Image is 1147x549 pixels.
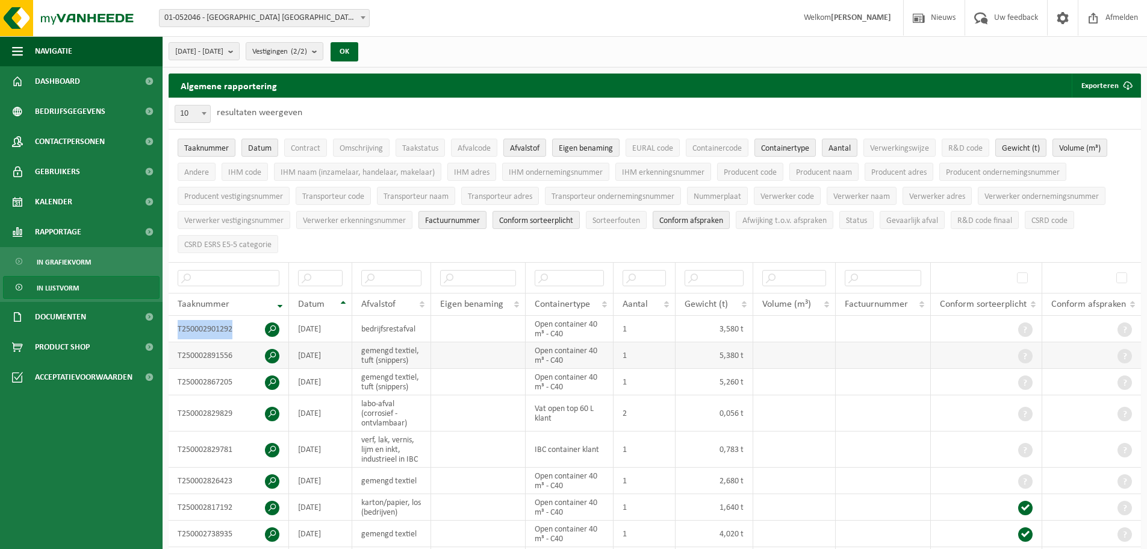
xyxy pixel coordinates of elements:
span: IHM erkenningsnummer [622,168,704,177]
span: Transporteur ondernemingsnummer [552,192,674,201]
button: Afwijking t.o.v. afsprakenAfwijking t.o.v. afspraken: Activate to sort [736,211,833,229]
span: CSRD ESRS E5-5 categorie [184,240,272,249]
button: IHM naam (inzamelaar, handelaar, makelaar)IHM naam (inzamelaar, handelaar, makelaar): Activate to... [274,163,441,181]
td: 1 [614,431,676,468]
span: Aantal [828,144,851,153]
button: Eigen benamingEigen benaming: Activate to sort [552,139,620,157]
button: TaakstatusTaakstatus: Activate to sort [396,139,445,157]
td: 0,056 t [676,395,753,431]
button: Conform sorteerplicht : Activate to sort [493,211,580,229]
span: Contract [291,144,320,153]
span: Gebruikers [35,157,80,187]
td: gemengd textiel [352,468,431,494]
td: T250002817192 [169,494,289,521]
td: 1 [614,468,676,494]
button: R&D code finaalR&amp;D code finaal: Activate to sort [951,211,1019,229]
a: In lijstvorm [3,276,160,299]
span: Producent naam [796,168,852,177]
td: [DATE] [289,431,352,468]
span: [DATE] - [DATE] [175,43,223,61]
button: Verwerker adresVerwerker adres: Activate to sort [903,187,972,205]
button: IHM erkenningsnummerIHM erkenningsnummer: Activate to sort [615,163,711,181]
span: 10 [175,105,211,123]
span: Containercode [692,144,742,153]
td: 2 [614,395,676,431]
span: Taakstatus [402,144,438,153]
span: Taaknummer [184,144,229,153]
td: T250002826423 [169,468,289,494]
button: IHM adresIHM adres: Activate to sort [447,163,496,181]
button: IHM codeIHM code: Activate to sort [222,163,268,181]
span: Verwerker vestigingsnummer [184,216,284,225]
span: In lijstvorm [37,277,79,300]
span: Vestigingen [252,43,307,61]
count: (2/2) [291,48,307,55]
td: [DATE] [289,395,352,431]
span: Afwijking t.o.v. afspraken [742,216,827,225]
span: 10 [175,105,210,122]
span: IHM ondernemingsnummer [509,168,603,177]
td: T250002829829 [169,395,289,431]
span: Conform sorteerplicht [940,300,1027,309]
td: verf, lak, vernis, lijm en inkt, industrieel in IBC [352,431,431,468]
span: Eigen benaming [440,300,503,309]
label: resultaten weergeven [217,108,302,118]
td: gemengd textiel, tuft (snippers) [352,342,431,369]
button: Gewicht (t)Gewicht (t): Activate to sort [995,139,1046,157]
span: Verwerker erkenningsnummer [303,216,406,225]
td: T250002901292 [169,316,289,342]
td: Open container 40 m³ - C40 [526,342,614,369]
td: T250002738935 [169,521,289,547]
button: Verwerker codeVerwerker code: Activate to sort [754,187,821,205]
td: [DATE] [289,468,352,494]
span: Verwerker code [760,192,814,201]
button: ContractContract: Activate to sort [284,139,327,157]
span: Factuurnummer [845,300,908,309]
td: T250002891556 [169,342,289,369]
span: Aantal [623,300,648,309]
td: 1,640 t [676,494,753,521]
span: Transporteur naam [384,192,449,201]
button: StatusStatus: Activate to sort [839,211,874,229]
span: Containertype [761,144,809,153]
button: AfvalstofAfvalstof: Activate to sort [503,139,546,157]
button: AndereAndere: Activate to sort [178,163,216,181]
td: [DATE] [289,521,352,547]
button: CSRD ESRS E5-5 categorieCSRD ESRS E5-5 categorie: Activate to sort [178,235,278,253]
td: 1 [614,494,676,521]
button: OmschrijvingOmschrijving: Activate to sort [333,139,390,157]
button: R&D codeR&amp;D code: Activate to sort [942,139,989,157]
button: AantalAantal: Activate to sort [822,139,857,157]
td: [DATE] [289,316,352,342]
span: Afvalstof [361,300,396,309]
button: Verwerker ondernemingsnummerVerwerker ondernemingsnummer: Activate to sort [978,187,1105,205]
span: Producent code [724,168,777,177]
span: Verwerker ondernemingsnummer [984,192,1099,201]
span: IHM code [228,168,261,177]
span: Gevaarlijk afval [886,216,938,225]
td: gemengd textiel, tuft (snippers) [352,369,431,395]
button: Transporteur naamTransporteur naam: Activate to sort [377,187,455,205]
td: 5,380 t [676,342,753,369]
td: 1 [614,316,676,342]
button: Producent naamProducent naam: Activate to sort [789,163,859,181]
td: Open container 40 m³ - C40 [526,468,614,494]
a: In grafiekvorm [3,250,160,273]
td: Open container 40 m³ - C40 [526,369,614,395]
span: Acceptatievoorwaarden [35,362,132,392]
button: Producent ondernemingsnummerProducent ondernemingsnummer: Activate to sort [939,163,1066,181]
td: 5,260 t [676,369,753,395]
button: Gevaarlijk afval : Activate to sort [880,211,945,229]
button: Producent codeProducent code: Activate to sort [717,163,783,181]
button: Vestigingen(2/2) [246,42,323,60]
button: NummerplaatNummerplaat: Activate to sort [687,187,748,205]
td: 1 [614,369,676,395]
button: Verwerker erkenningsnummerVerwerker erkenningsnummer: Activate to sort [296,211,412,229]
span: Producent vestigingsnummer [184,192,283,201]
strong: [PERSON_NAME] [831,13,891,22]
td: [DATE] [289,494,352,521]
span: Producent ondernemingsnummer [946,168,1060,177]
td: [DATE] [289,342,352,369]
span: Afvalcode [458,144,491,153]
span: Navigatie [35,36,72,66]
